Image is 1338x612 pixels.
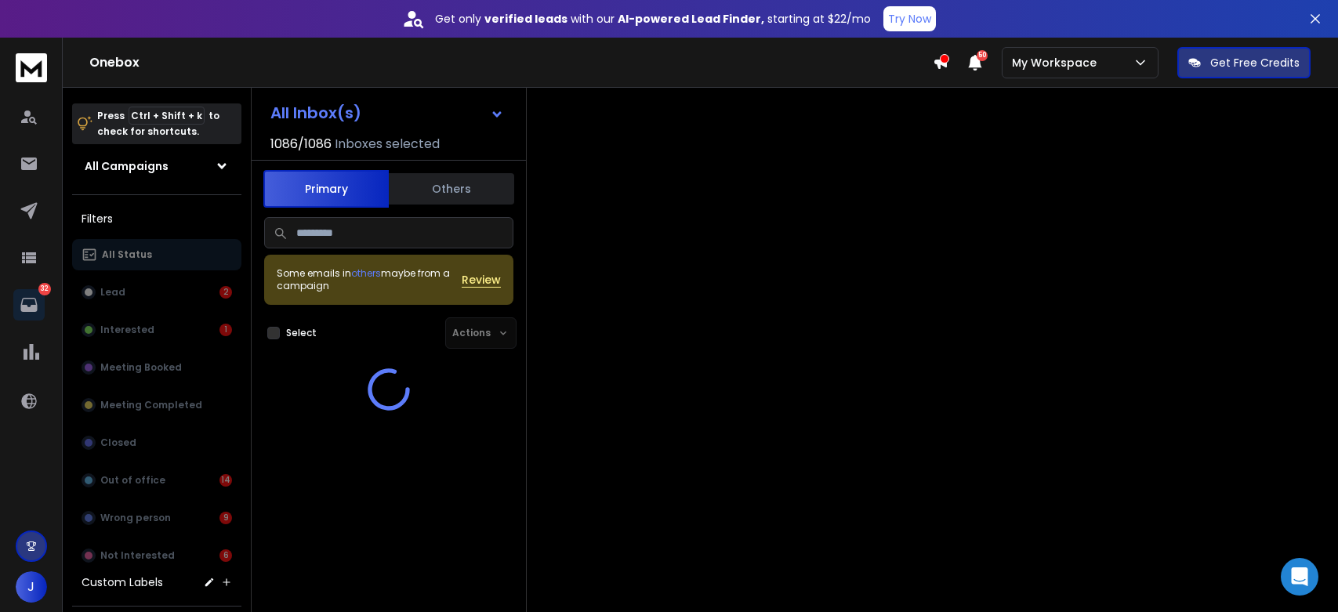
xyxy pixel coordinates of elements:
button: Others [389,172,514,206]
button: J [16,571,47,603]
button: Primary [263,170,389,208]
span: 50 [977,50,988,61]
span: others [351,266,381,280]
p: Get only with our starting at $22/mo [435,11,871,27]
h3: Custom Labels [82,574,163,590]
img: logo [16,53,47,82]
h1: All Campaigns [85,158,169,174]
p: Try Now [888,11,931,27]
button: All Campaigns [72,150,241,182]
strong: verified leads [484,11,567,27]
span: Ctrl + Shift + k [129,107,205,125]
button: Review [462,272,501,288]
div: Some emails in maybe from a campaign [277,267,462,292]
button: All Inbox(s) [258,97,517,129]
div: Open Intercom Messenger [1281,558,1318,596]
p: Get Free Credits [1210,55,1300,71]
p: Press to check for shortcuts. [97,108,219,139]
button: Get Free Credits [1177,47,1311,78]
label: Select [286,327,317,339]
p: 32 [38,283,51,295]
p: My Workspace [1012,55,1103,71]
h1: Onebox [89,53,933,72]
h1: All Inbox(s) [270,105,361,121]
h3: Inboxes selected [335,135,440,154]
strong: AI-powered Lead Finder, [618,11,764,27]
span: 1086 / 1086 [270,135,332,154]
button: Try Now [883,6,936,31]
h3: Filters [72,208,241,230]
a: 32 [13,289,45,320]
